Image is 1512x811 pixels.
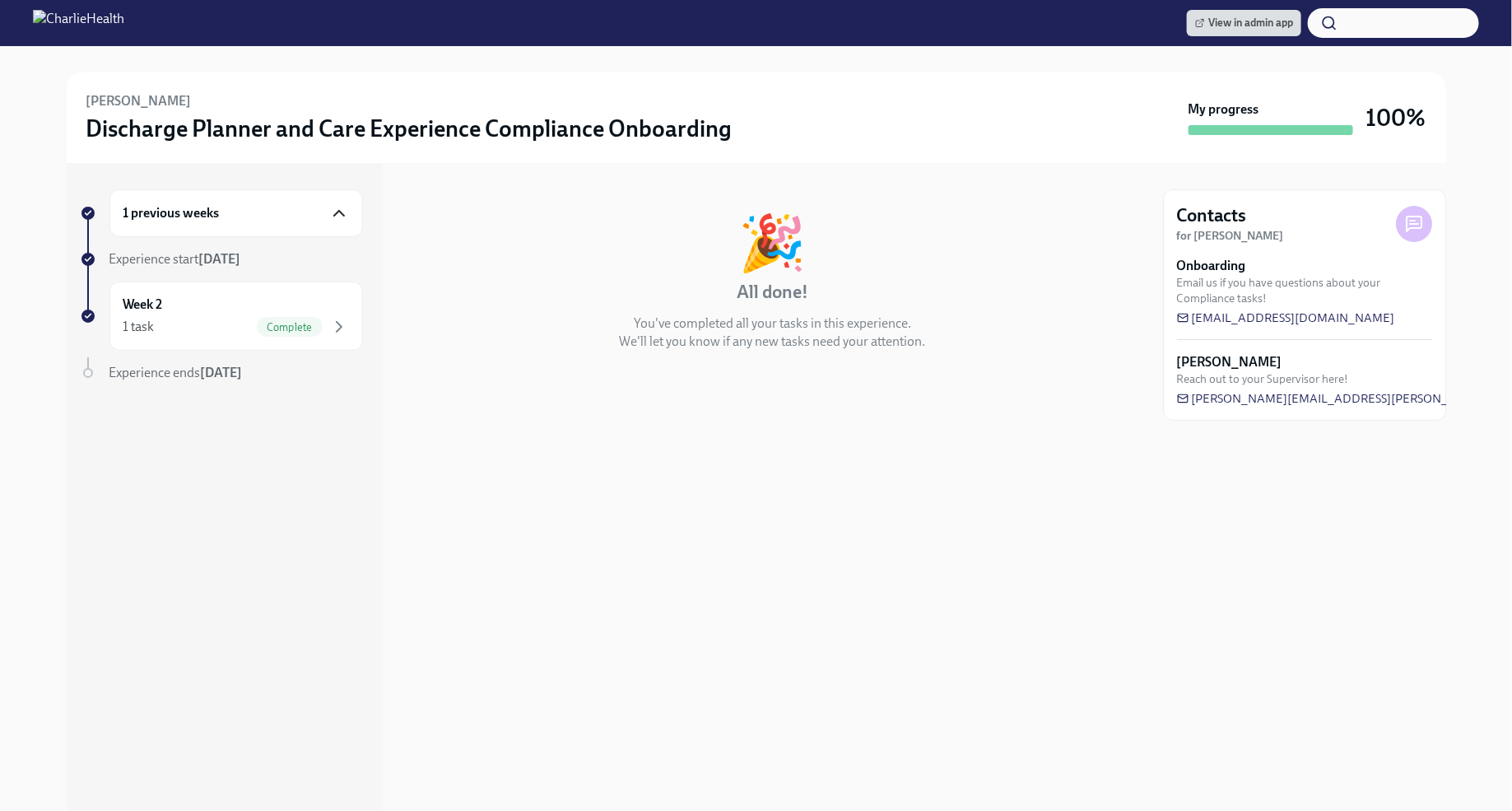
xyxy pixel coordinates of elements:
strong: My progress [1189,100,1259,119]
strong: [PERSON_NAME] [1177,353,1282,371]
span: Reach out to your Supervisor here! [1177,371,1349,387]
img: CharlieHealth [33,10,124,36]
h4: All done! [737,280,808,305]
span: Experience ends [109,365,243,380]
div: 1 previous weeks [109,189,363,237]
h3: 100% [1366,103,1426,133]
a: Experience start[DATE] [80,250,363,268]
h6: Week 2 [123,296,163,314]
span: Email us if you have questions about your Compliance tasks! [1177,275,1432,306]
h6: 1 previous weeks [123,204,220,222]
a: View in admin app [1187,10,1301,36]
p: You've completed all your tasks in this experience. [634,315,911,333]
span: Complete [257,321,323,333]
h3: Discharge Planner and Care Experience Compliance Onboarding [86,114,733,143]
strong: [DATE] [201,365,243,380]
div: 🎉 [739,216,807,270]
strong: for [PERSON_NAME] [1177,229,1284,243]
strong: [DATE] [199,251,241,267]
a: Week 21 taskComplete [80,282,363,351]
span: View in admin app [1195,15,1293,31]
div: 1 task [123,318,155,336]
a: [EMAIL_ADDRESS][DOMAIN_NAME] [1177,310,1395,326]
span: Experience start [109,251,241,267]
strong: Onboarding [1177,257,1246,275]
p: We'll let you know if any new tasks need your attention. [620,333,926,351]
h6: [PERSON_NAME] [86,92,192,110]
h4: Contacts [1177,203,1247,228]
